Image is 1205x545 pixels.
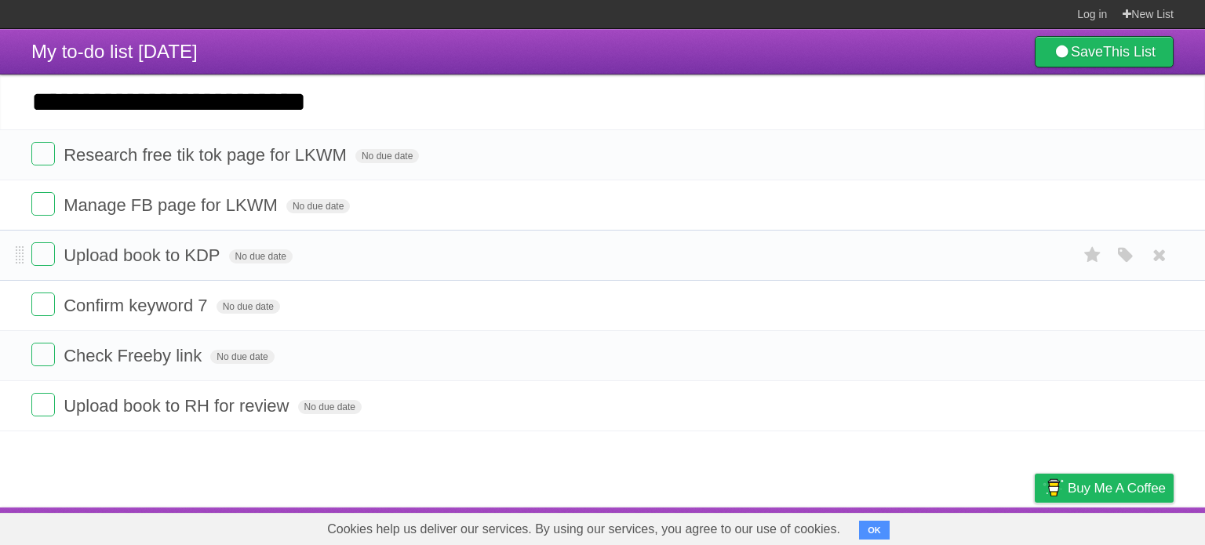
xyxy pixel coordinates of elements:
span: No due date [355,149,419,163]
b: This List [1103,44,1156,60]
span: No due date [286,199,350,213]
a: SaveThis List [1035,36,1174,67]
label: Done [31,292,55,316]
span: No due date [217,300,280,314]
span: No due date [229,249,293,263]
span: No due date [210,350,274,364]
span: No due date [298,400,362,414]
label: Done [31,192,55,216]
button: OK [859,521,890,540]
span: Buy me a coffee [1068,474,1166,502]
span: Manage FB page for LKWM [64,195,282,215]
label: Done [31,142,55,165]
span: Confirm keyword 7 [64,296,211,315]
span: Check Freeby link [64,346,206,365]
label: Done [31,242,55,266]
span: Upload book to RH for review [64,396,293,416]
span: Upload book to KDP [64,245,224,265]
a: Developers [878,511,941,541]
a: Buy me a coffee [1035,474,1174,503]
a: Terms [961,511,996,541]
span: Cookies help us deliver our services. By using our services, you agree to our use of cookies. [311,514,856,545]
img: Buy me a coffee [1043,474,1064,501]
a: Privacy [1014,511,1055,541]
label: Star task [1078,242,1108,268]
label: Done [31,393,55,416]
a: About [826,511,859,541]
span: My to-do list [DATE] [31,41,198,62]
a: Suggest a feature [1075,511,1174,541]
span: Research free tik tok page for LKWM [64,145,351,165]
label: Done [31,343,55,366]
